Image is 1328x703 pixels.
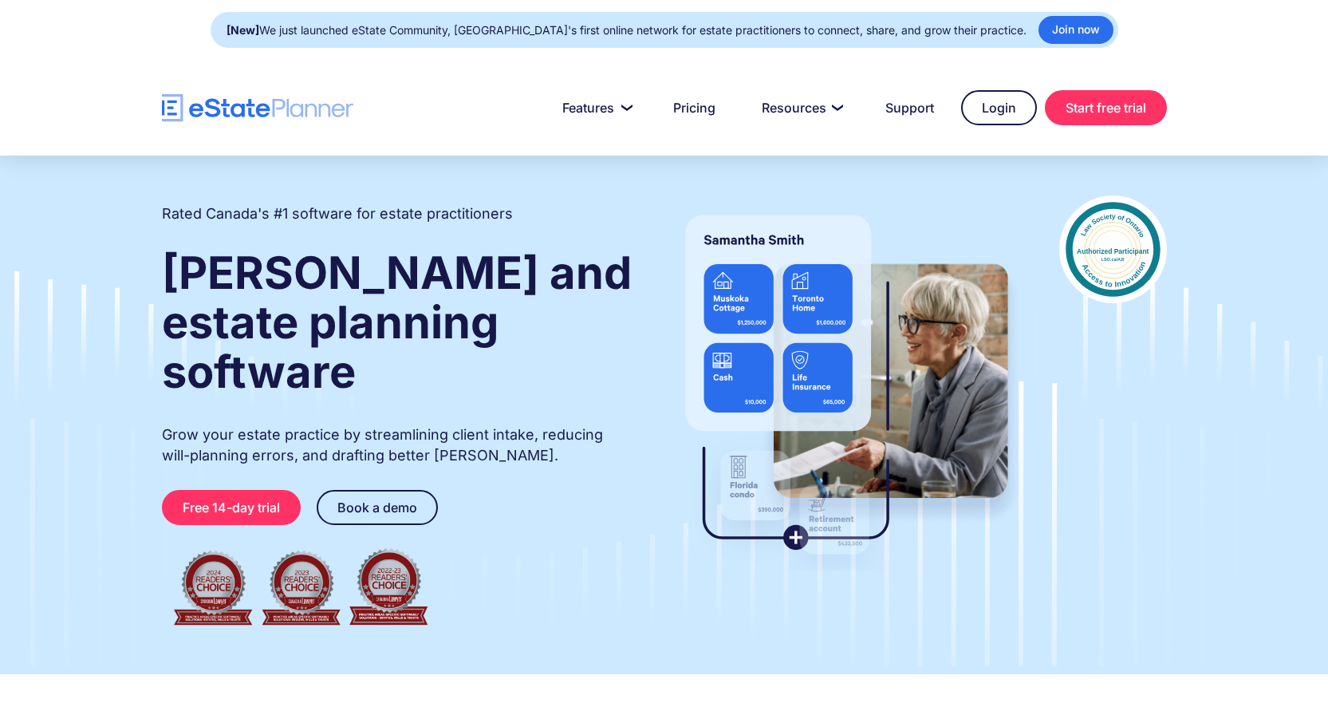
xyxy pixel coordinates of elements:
[1038,16,1113,44] a: Join now
[317,490,438,525] a: Book a demo
[543,92,646,124] a: Features
[743,92,858,124] a: Resources
[162,203,513,224] h2: Rated Canada's #1 software for estate practitioners
[666,195,1027,571] img: estate planner showing wills to their clients, using eState Planner, a leading estate planning so...
[227,23,259,37] strong: [New]
[227,19,1027,41] div: We just launched eState Community, [GEOGRAPHIC_DATA]'s first online network for estate practition...
[162,425,634,466] p: Grow your estate practice by streamlining client intake, reducing will-planning errors, and draft...
[162,490,301,525] a: Free 14-day trial
[654,92,735,124] a: Pricing
[162,94,353,122] a: home
[961,90,1037,125] a: Login
[162,246,632,399] strong: [PERSON_NAME] and estate planning software
[866,92,953,124] a: Support
[1045,90,1167,125] a: Start free trial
